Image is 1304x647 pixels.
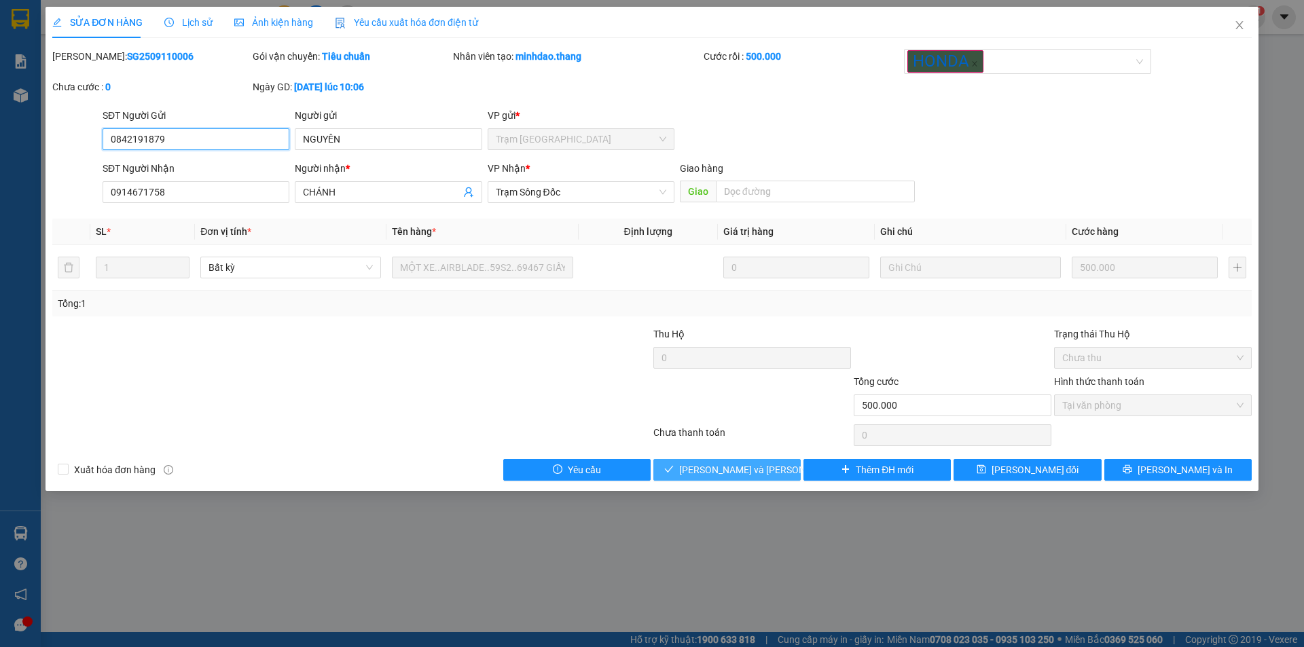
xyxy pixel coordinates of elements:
[52,18,62,27] span: edit
[1229,257,1246,278] button: plus
[1104,459,1252,481] button: printer[PERSON_NAME] và In
[992,462,1079,477] span: [PERSON_NAME] đổi
[58,296,503,311] div: Tổng: 1
[854,376,899,387] span: Tổng cước
[69,462,161,477] span: Xuất hóa đơn hàng
[294,81,364,92] b: [DATE] lúc 10:06
[96,226,107,237] span: SL
[553,464,562,475] span: exclamation-circle
[164,17,213,28] span: Lịch sử
[253,79,450,94] div: Ngày GD:
[856,462,913,477] span: Thêm ĐH mới
[875,219,1066,245] th: Ghi chú
[1123,464,1132,475] span: printer
[503,459,651,481] button: exclamation-circleYêu cầu
[52,17,143,28] span: SỬA ĐƠN HÀNG
[200,226,251,237] span: Đơn vị tính
[679,462,863,477] span: [PERSON_NAME] và [PERSON_NAME] hàng
[496,182,666,202] span: Trạm Sông Đốc
[653,459,801,481] button: check[PERSON_NAME] và [PERSON_NAME] hàng
[105,81,111,92] b: 0
[880,257,1061,278] input: Ghi Chú
[1138,462,1233,477] span: [PERSON_NAME] và In
[680,181,716,202] span: Giao
[488,108,674,123] div: VP gửi
[653,329,685,339] span: Thu Hộ
[209,257,373,278] span: Bất kỳ
[52,79,250,94] div: Chưa cước :
[103,108,289,123] div: SĐT Người Gửi
[803,459,951,481] button: plusThêm ĐH mới
[704,49,901,64] div: Cước rồi :
[971,60,978,67] span: close
[295,108,482,123] div: Người gửi
[624,226,672,237] span: Định lượng
[954,459,1101,481] button: save[PERSON_NAME] đổi
[335,17,478,28] span: Yêu cầu xuất hóa đơn điện tử
[1234,20,1245,31] span: close
[322,51,370,62] b: Tiêu chuẩn
[392,226,436,237] span: Tên hàng
[463,187,474,198] span: user-add
[234,18,244,27] span: picture
[907,50,983,73] span: HONDA
[52,49,250,64] div: [PERSON_NAME]:
[335,18,346,29] img: icon
[664,464,674,475] span: check
[652,425,852,449] div: Chưa thanh toán
[723,226,774,237] span: Giá trị hàng
[164,465,173,475] span: info-circle
[723,257,869,278] input: 0
[1220,7,1258,45] button: Close
[841,464,850,475] span: plus
[568,462,601,477] span: Yêu cầu
[392,257,573,278] input: VD: Bàn, Ghế
[680,163,723,174] span: Giao hàng
[1054,376,1144,387] label: Hình thức thanh toán
[1054,327,1252,341] div: Trạng thái Thu Hộ
[488,163,526,174] span: VP Nhận
[295,161,482,176] div: Người nhận
[746,51,781,62] b: 500.000
[1062,348,1244,368] span: Chưa thu
[1062,395,1244,415] span: Tại văn phòng
[103,161,289,176] div: SĐT Người Nhận
[453,49,701,64] div: Nhân viên tạo:
[1072,257,1218,278] input: 0
[1072,226,1119,237] span: Cước hàng
[234,17,313,28] span: Ảnh kiện hàng
[253,49,450,64] div: Gói vận chuyển:
[515,51,581,62] b: minhdao.thang
[164,18,174,27] span: clock-circle
[58,257,79,278] button: delete
[496,129,666,149] span: Trạm Sài Gòn
[716,181,915,202] input: Dọc đường
[977,464,986,475] span: save
[127,51,194,62] b: SG2509110006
